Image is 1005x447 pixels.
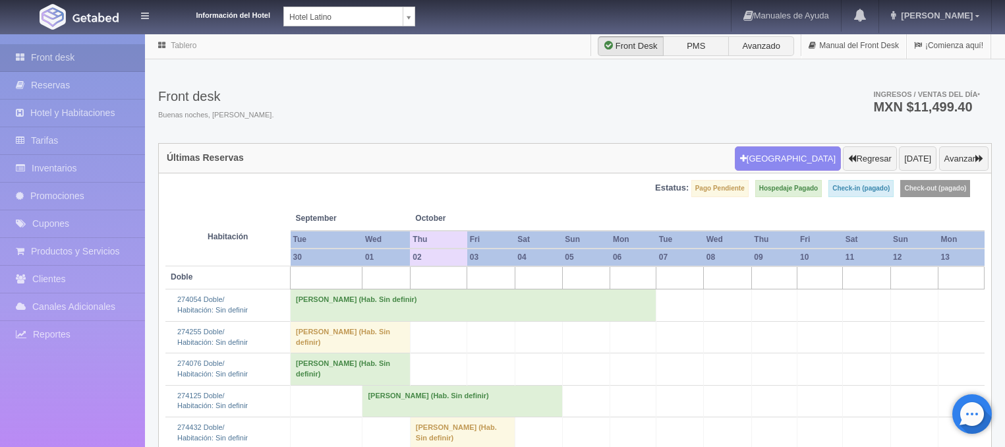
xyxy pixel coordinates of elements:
[171,272,192,282] b: Doble
[40,4,66,30] img: Getabed
[938,231,985,249] th: Mon
[938,249,985,266] th: 13
[467,231,515,249] th: Fri
[751,231,797,249] th: Thu
[873,100,980,113] h3: MXN $11,499.40
[165,7,270,21] dt: Información del Hotel
[467,249,515,266] th: 03
[296,213,405,224] span: September
[755,180,822,197] label: Hospedaje Pagado
[735,146,841,171] button: [GEOGRAPHIC_DATA]
[610,249,656,266] th: 06
[291,249,362,266] th: 30
[362,249,410,266] th: 01
[362,385,562,417] td: [PERSON_NAME] (Hab. Sin definir)
[515,231,562,249] th: Sat
[362,231,410,249] th: Wed
[656,231,704,249] th: Tue
[415,213,509,224] span: October
[158,110,273,121] span: Buenas noches, [PERSON_NAME].
[873,90,980,98] span: Ingresos / Ventas del día
[562,231,610,249] th: Sun
[899,146,936,171] button: [DATE]
[208,232,248,241] strong: Habitación
[843,249,890,266] th: 11
[291,353,411,385] td: [PERSON_NAME] (Hab. Sin definir)
[177,295,248,314] a: 274054 Doble/Habitación: Sin definir
[939,146,989,171] button: Avanzar
[410,249,467,266] th: 02
[890,249,938,266] th: 12
[656,249,704,266] th: 07
[515,249,562,266] th: 04
[890,231,938,249] th: Sun
[843,231,890,249] th: Sat
[283,7,415,26] a: Hotel Latino
[797,249,843,266] th: 10
[177,328,248,346] a: 274255 Doble/Habitación: Sin definir
[167,153,244,163] h4: Últimas Reservas
[158,89,273,104] h3: Front desk
[898,11,973,20] span: [PERSON_NAME]
[691,180,749,197] label: Pago Pendiente
[562,249,610,266] th: 05
[663,36,729,56] label: PMS
[291,231,362,249] th: Tue
[655,182,689,194] label: Estatus:
[907,33,991,59] a: ¡Comienza aquí!
[598,36,664,56] label: Front Desk
[751,249,797,266] th: 09
[704,231,752,249] th: Wed
[843,146,896,171] button: Regresar
[171,41,196,50] a: Tablero
[801,33,906,59] a: Manual del Front Desk
[828,180,894,197] label: Check-in (pagado)
[72,13,119,22] img: Getabed
[704,249,752,266] th: 08
[410,231,467,249] th: Thu
[728,36,794,56] label: Avanzado
[177,359,248,378] a: 274076 Doble/Habitación: Sin definir
[291,321,411,353] td: [PERSON_NAME] (Hab. Sin definir)
[291,289,656,321] td: [PERSON_NAME] (Hab. Sin definir)
[289,7,397,27] span: Hotel Latino
[797,231,843,249] th: Fri
[900,180,970,197] label: Check-out (pagado)
[177,423,248,442] a: 274432 Doble/Habitación: Sin definir
[177,392,248,410] a: 274125 Doble/Habitación: Sin definir
[610,231,656,249] th: Mon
